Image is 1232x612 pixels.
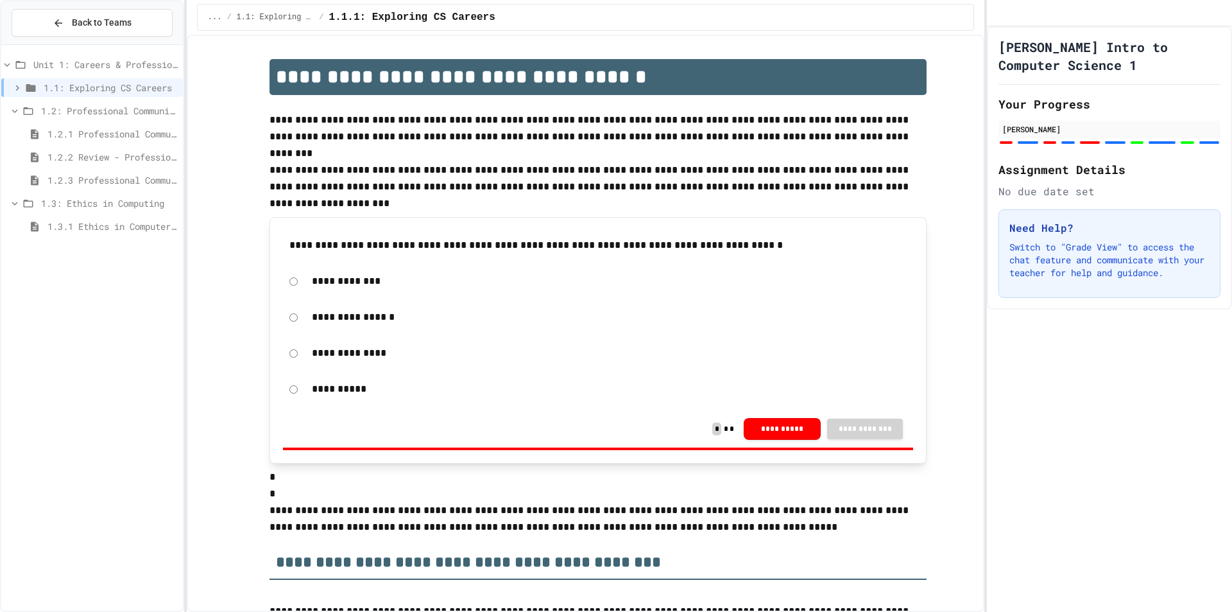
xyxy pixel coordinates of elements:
[47,173,178,187] span: 1.2.3 Professional Communication Challenge
[329,10,495,25] span: 1.1.1: Exploring CS Careers
[44,81,178,94] span: 1.1: Exploring CS Careers
[998,95,1220,113] h2: Your Progress
[33,58,178,71] span: Unit 1: Careers & Professionalism
[41,197,178,210] span: 1.3: Ethics in Computing
[72,16,132,30] span: Back to Teams
[47,127,178,141] span: 1.2.1 Professional Communication
[41,104,178,118] span: 1.2: Professional Communication
[227,12,231,22] span: /
[208,12,222,22] span: ...
[1009,220,1210,236] h3: Need Help?
[998,38,1220,74] h1: [PERSON_NAME] Intro to Computer Science 1
[998,161,1220,179] h2: Assignment Details
[319,12,323,22] span: /
[998,184,1220,199] div: No due date set
[1002,123,1217,135] div: [PERSON_NAME]
[12,9,173,37] button: Back to Teams
[1009,241,1210,279] p: Switch to "Grade View" to access the chat feature and communicate with your teacher for help and ...
[47,150,178,164] span: 1.2.2 Review - Professional Communication
[237,12,314,22] span: 1.1: Exploring CS Careers
[47,220,178,233] span: 1.3.1 Ethics in Computer Science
